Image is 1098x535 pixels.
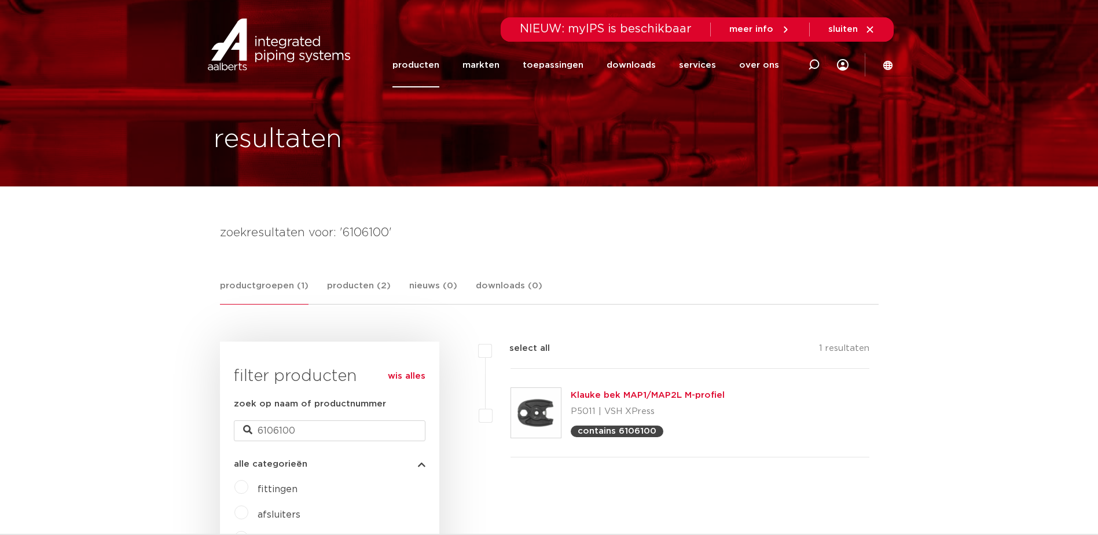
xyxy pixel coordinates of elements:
a: toepassingen [523,43,583,87]
a: afsluiters [258,510,300,519]
a: wis alles [388,369,425,383]
a: markten [462,43,500,87]
h1: resultaten [214,121,342,158]
button: alle categorieën [234,460,425,468]
a: meer info [729,24,791,35]
a: producten (2) [327,279,391,304]
a: downloads [607,43,656,87]
p: P5011 | VSH XPress [571,402,725,421]
p: contains 6106100 [578,427,656,435]
span: meer info [729,25,773,34]
nav: Menu [392,43,779,87]
a: over ons [739,43,779,87]
h4: zoekresultaten voor: '6106100' [220,223,879,242]
p: 1 resultaten [819,342,869,360]
a: fittingen [258,485,298,494]
a: Klauke bek MAP1/MAP2L M-profiel [571,391,725,400]
label: zoek op naam of productnummer [234,397,386,411]
span: sluiten [828,25,858,34]
span: alle categorieën [234,460,307,468]
a: sluiten [828,24,875,35]
a: productgroepen (1) [220,279,309,305]
a: downloads (0) [476,279,542,304]
img: Thumbnail for Klauke bek MAP1/MAP2L M-profiel [511,388,561,438]
h3: filter producten [234,365,425,388]
label: select all [492,342,550,356]
a: services [679,43,716,87]
a: nieuws (0) [409,279,457,304]
input: zoeken [234,420,425,441]
span: NIEUW: myIPS is beschikbaar [520,23,692,35]
a: producten [392,43,439,87]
